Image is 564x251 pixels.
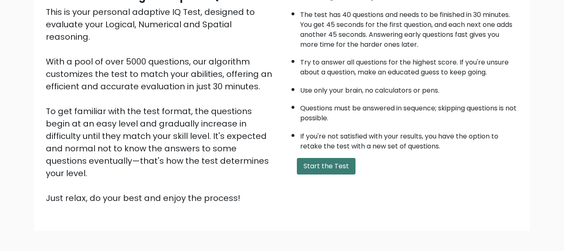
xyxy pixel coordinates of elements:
[300,127,518,151] li: If you're not satisfied with your results, you have the option to retake the test with a new set ...
[297,158,355,175] button: Start the Test
[300,53,518,77] li: Try to answer all questions for the highest score. If you're unsure about a question, make an edu...
[46,6,277,204] div: This is your personal adaptive IQ Test, designed to evaluate your Logical, Numerical and Spatial ...
[300,99,518,123] li: Questions must be answered in sequence; skipping questions is not possible.
[300,6,518,50] li: The test has 40 questions and needs to be finished in 30 minutes. You get 45 seconds for the firs...
[300,81,518,96] li: Use only your brain, no calculators or pens.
